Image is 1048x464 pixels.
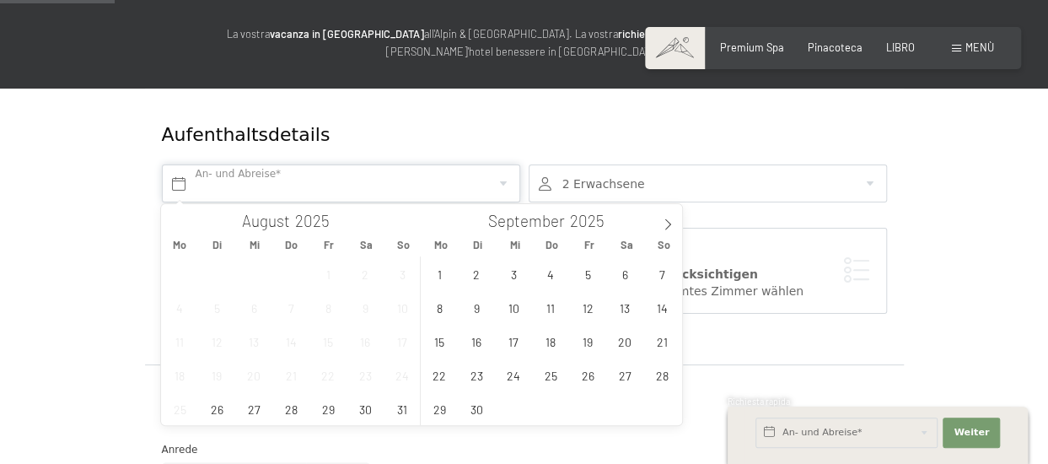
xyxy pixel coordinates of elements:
[609,325,642,358] span: September 20, 2025
[290,211,346,230] input: Year
[238,392,271,425] span: August 27, 2025
[162,122,765,148] div: Aufenthaltsdetails
[728,397,790,407] span: Richiesta rapida
[164,359,196,391] span: August 18, 2025
[349,325,382,358] span: August 16, 2025
[423,359,456,391] span: September 22, 2025
[808,40,863,54] a: Pinacoteca
[270,27,424,40] strong: vacanza in [GEOGRAPHIC_DATA]
[609,291,642,324] span: September 13, 2025
[608,240,645,251] span: Sa
[460,359,493,391] span: September 23, 2025
[164,291,196,324] span: August 4, 2025
[618,27,723,40] strong: richiesta di benessere
[162,441,887,458] div: Anrede
[349,291,382,324] span: August 9, 2025
[423,257,456,290] span: September 1, 2025
[965,40,994,54] span: Menù
[386,291,419,324] span: August 10, 2025
[386,325,419,358] span: August 17, 2025
[422,240,459,251] span: Mo
[310,240,347,251] span: Fr
[943,418,1000,448] button: Weiter
[546,267,869,283] div: Zimmerwunsch berücksichtigen
[645,240,682,251] span: So
[275,359,308,391] span: August 21, 2025
[275,291,308,324] span: August 7, 2025
[535,257,567,290] span: September 4, 2025
[164,325,196,358] span: August 11, 2025
[886,40,915,54] a: LIBRO
[347,240,384,251] span: Sa
[386,359,419,391] span: August 24, 2025
[386,257,419,290] span: August 3, 2025
[349,392,382,425] span: August 30, 2025
[646,325,679,358] span: September 21, 2025
[460,392,493,425] span: September 30, 2025
[201,392,234,425] span: August 26, 2025
[238,359,271,391] span: August 20, 2025
[497,359,530,391] span: September 24, 2025
[497,240,534,251] span: Mi
[460,257,493,290] span: September 2, 2025
[386,392,419,425] span: August 31, 2025
[423,325,456,358] span: September 15, 2025
[565,211,621,230] input: Year
[460,325,493,358] span: September 16, 2025
[312,359,345,391] span: August 22, 2025
[535,291,567,324] span: September 11, 2025
[535,325,567,358] span: September 18, 2025
[535,359,567,391] span: September 25, 2025
[242,213,290,229] span: August
[187,25,862,60] p: La vostra all'Alpin & [GEOGRAPHIC_DATA]. La vostra per il massimo livello [PERSON_NAME]'hotel ben...
[238,291,271,324] span: August 6, 2025
[609,359,642,391] span: September 27, 2025
[609,257,642,290] span: September 6, 2025
[201,325,234,358] span: August 12, 2025
[646,359,679,391] span: September 28, 2025
[349,257,382,290] span: August 2, 2025
[201,291,234,324] span: August 5, 2025
[273,240,310,251] span: Do
[349,359,382,391] span: August 23, 2025
[572,257,605,290] span: September 5, 2025
[312,257,345,290] span: August 1, 2025
[459,240,496,251] span: Di
[646,257,679,290] span: September 7, 2025
[572,325,605,358] span: September 19, 2025
[275,325,308,358] span: August 14, 2025
[720,40,784,54] a: Premium Spa
[572,359,605,391] span: September 26, 2025
[572,291,605,324] span: September 12, 2025
[312,392,345,425] span: August 29, 2025
[384,240,422,251] span: So
[497,291,530,324] span: September 10, 2025
[423,291,456,324] span: September 8, 2025
[460,291,493,324] span: September 9, 2025
[275,392,308,425] span: August 28, 2025
[646,291,679,324] span: September 14, 2025
[238,325,271,358] span: August 13, 2025
[534,240,571,251] span: Do
[164,392,196,425] span: August 25, 2025
[201,359,234,391] span: August 19, 2025
[198,240,235,251] span: Di
[312,291,345,324] span: August 8, 2025
[497,325,530,358] span: September 17, 2025
[571,240,608,251] span: Fr
[954,426,989,440] span: Weiter
[497,257,530,290] span: September 3, 2025
[312,325,345,358] span: August 15, 2025
[236,240,273,251] span: Mi
[488,213,565,229] span: September
[423,392,456,425] span: September 29, 2025
[546,283,869,300] div: Ich möchte ein bestimmtes Zimmer wählen
[161,240,198,251] span: Mo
